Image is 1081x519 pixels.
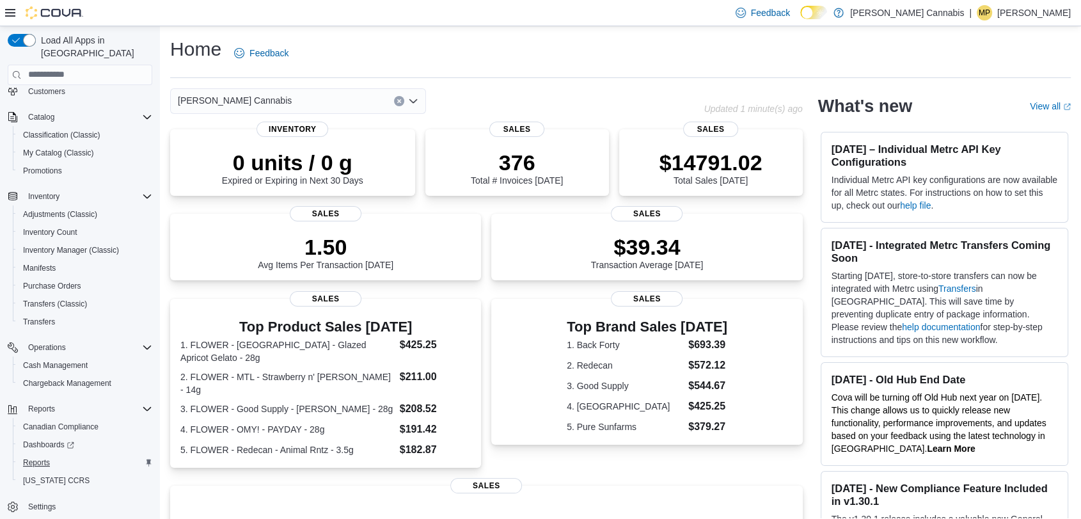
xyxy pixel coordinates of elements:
span: Adjustments (Classic) [23,209,97,220]
span: My Catalog (Classic) [18,145,152,161]
span: Settings [23,499,152,515]
a: Manifests [18,260,61,276]
dt: 5. FLOWER - Redecan - Animal Rntz - 3.5g [180,443,395,456]
span: Sales [489,122,544,137]
a: Feedback [229,40,294,66]
span: Canadian Compliance [23,422,99,432]
a: Adjustments (Classic) [18,207,102,222]
p: $39.34 [591,234,704,260]
span: Cova will be turning off Old Hub next year on [DATE]. This change allows us to quickly release ne... [832,392,1046,454]
span: Cash Management [23,360,88,371]
span: Inventory Manager (Classic) [23,245,119,255]
dd: $211.00 [400,369,471,385]
p: Starting [DATE], store-to-store transfers can now be integrated with Metrc using in [GEOGRAPHIC_D... [832,269,1057,346]
a: Inventory Count [18,225,83,240]
button: Chargeback Management [13,374,157,392]
h3: Top Product Sales [DATE] [180,319,471,335]
div: Avg Items Per Transaction [DATE] [258,234,393,270]
span: Sales [290,206,361,221]
span: Dashboards [18,437,152,452]
button: Classification (Classic) [13,126,157,144]
span: Classification (Classic) [18,127,152,143]
button: My Catalog (Classic) [13,144,157,162]
svg: External link [1063,103,1071,111]
span: Inventory [28,191,59,202]
dt: 1. Back Forty [567,339,683,351]
button: Operations [23,340,71,355]
span: Customers [23,83,152,99]
button: [US_STATE] CCRS [13,472,157,490]
p: 0 units / 0 g [222,150,363,175]
div: Total # Invoices [DATE] [471,150,563,186]
span: Adjustments (Classic) [18,207,152,222]
span: Settings [28,502,56,512]
a: Dashboards [13,436,157,454]
a: Reports [18,455,55,470]
button: Reports [23,401,60,417]
span: Washington CCRS [18,473,152,488]
img: Cova [26,6,83,19]
button: Settings [3,497,157,516]
span: Classification (Classic) [23,130,100,140]
span: Sales [290,291,361,307]
button: Open list of options [408,96,418,106]
span: Transfers [23,317,55,327]
span: Purchase Orders [18,278,152,294]
button: Reports [13,454,157,472]
p: Updated 1 minute(s) ago [704,104,802,114]
dd: $182.87 [400,442,471,458]
span: Transfers (Classic) [18,296,152,312]
button: Promotions [13,162,157,180]
button: Cash Management [13,356,157,374]
strong: Learn More [927,443,975,454]
dd: $425.25 [688,399,727,414]
p: Individual Metrc API key configurations are now available for all Metrc states. For instructions ... [832,173,1057,212]
span: Inventory Count [18,225,152,240]
span: Purchase Orders [23,281,81,291]
span: Reports [28,404,55,414]
h3: [DATE] – Individual Metrc API Key Configurations [832,143,1057,168]
button: Operations [3,339,157,356]
span: Dashboards [23,440,74,450]
a: [US_STATE] CCRS [18,473,95,488]
dd: $693.39 [688,337,727,353]
button: Inventory Manager (Classic) [13,241,157,259]
span: Operations [28,342,66,353]
span: Chargeback Management [18,376,152,391]
a: Canadian Compliance [18,419,104,435]
button: Inventory [23,189,65,204]
h1: Home [170,36,221,62]
dd: $544.67 [688,378,727,394]
span: Catalog [23,109,152,125]
a: Inventory Manager (Classic) [18,243,124,258]
dt: 2. FLOWER - MTL - Strawberry n' [PERSON_NAME] - 14g [180,371,395,396]
dt: 4. [GEOGRAPHIC_DATA] [567,400,683,413]
span: Sales [450,478,522,493]
a: Purchase Orders [18,278,86,294]
p: [PERSON_NAME] [997,5,1071,20]
button: Manifests [13,259,157,277]
button: Inventory Count [13,223,157,241]
span: [PERSON_NAME] Cannabis [178,93,292,108]
span: Inventory [256,122,328,137]
span: Reports [23,401,152,417]
span: Dark Mode [800,19,801,20]
button: Clear input [394,96,404,106]
span: Sales [611,291,683,307]
a: Settings [23,499,61,515]
dd: $572.12 [688,358,727,373]
div: Expired or Expiring in Next 30 Days [222,150,363,186]
dd: $191.42 [400,422,471,437]
a: Customers [23,84,70,99]
button: Purchase Orders [13,277,157,295]
dt: 5. Pure Sunfarms [567,420,683,433]
p: [PERSON_NAME] Cannabis [850,5,964,20]
span: [US_STATE] CCRS [23,475,90,486]
input: Dark Mode [800,6,827,19]
button: Adjustments (Classic) [13,205,157,223]
a: Dashboards [18,437,79,452]
h3: [DATE] - Integrated Metrc Transfers Coming Soon [832,239,1057,264]
span: Operations [23,340,152,355]
a: View allExternal link [1030,101,1071,111]
span: Inventory Count [23,227,77,237]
